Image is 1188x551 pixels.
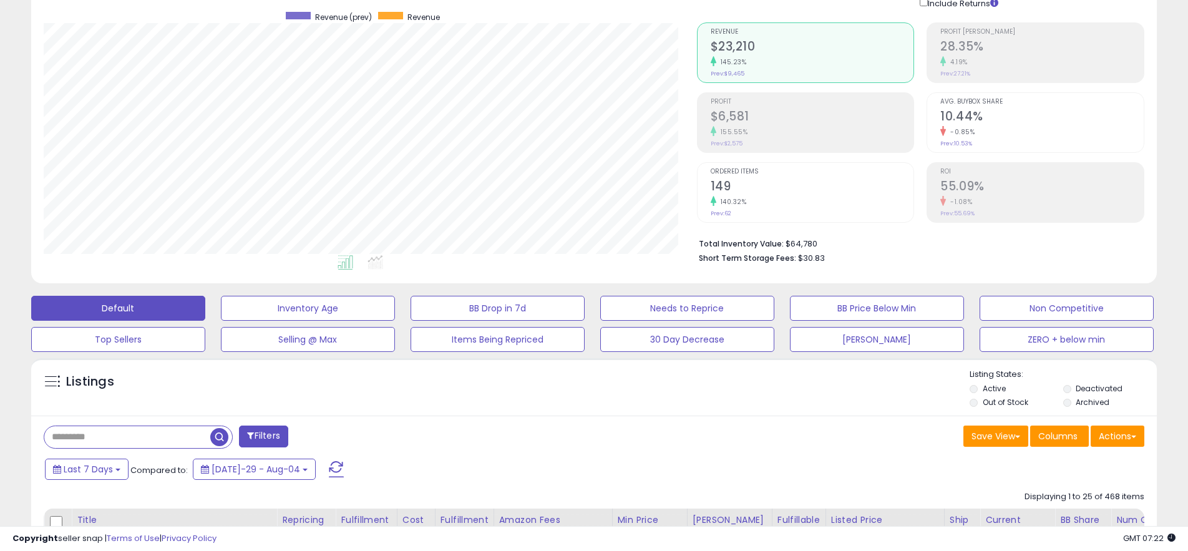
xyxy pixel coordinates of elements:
[600,296,774,321] button: Needs to Reprice
[711,39,914,56] h2: $23,210
[711,29,914,36] span: Revenue
[940,210,975,217] small: Prev: 55.69%
[162,532,217,544] a: Privacy Policy
[699,238,784,249] b: Total Inventory Value:
[790,296,964,321] button: BB Price Below Min
[618,514,682,527] div: Min Price
[716,197,747,207] small: 140.32%
[315,12,372,22] span: Revenue (prev)
[212,463,300,475] span: [DATE]-29 - Aug-04
[711,140,742,147] small: Prev: $2,575
[970,369,1157,381] p: Listing States:
[600,327,774,352] button: 30 Day Decrease
[711,179,914,196] h2: 149
[711,99,914,105] span: Profit
[1076,383,1122,394] label: Deactivated
[499,514,607,527] div: Amazon Fees
[980,296,1154,321] button: Non Competitive
[341,514,391,527] div: Fulfillment
[950,514,975,540] div: Ship Price
[1123,532,1176,544] span: 2025-08-12 07:22 GMT
[221,296,395,321] button: Inventory Age
[1091,426,1144,447] button: Actions
[45,459,129,480] button: Last 7 Days
[31,327,205,352] button: Top Sellers
[77,514,271,527] div: Title
[716,57,747,67] small: 145.23%
[12,532,58,544] strong: Copyright
[31,296,205,321] button: Default
[946,57,968,67] small: 4.19%
[107,532,160,544] a: Terms of Use
[1076,397,1109,407] label: Archived
[940,29,1144,36] span: Profit [PERSON_NAME]
[239,426,288,447] button: Filters
[983,383,1006,394] label: Active
[282,514,330,527] div: Repricing
[407,12,440,22] span: Revenue
[221,327,395,352] button: Selling @ Max
[699,235,1136,250] li: $64,780
[940,99,1144,105] span: Avg. Buybox Share
[831,514,939,527] div: Listed Price
[980,327,1154,352] button: ZERO + below min
[1116,514,1162,540] div: Num of Comp.
[946,197,972,207] small: -1.08%
[193,459,316,480] button: [DATE]-29 - Aug-04
[66,373,114,391] h5: Listings
[1060,514,1106,540] div: BB Share 24h.
[711,210,731,217] small: Prev: 62
[402,514,430,527] div: Cost
[716,127,748,137] small: 155.55%
[64,463,113,475] span: Last 7 Days
[777,514,820,540] div: Fulfillable Quantity
[963,426,1028,447] button: Save View
[130,464,188,476] span: Compared to:
[411,327,585,352] button: Items Being Repriced
[983,397,1028,407] label: Out of Stock
[1025,491,1144,503] div: Displaying 1 to 25 of 468 items
[1038,430,1078,442] span: Columns
[940,168,1144,175] span: ROI
[711,109,914,126] h2: $6,581
[946,127,975,137] small: -0.85%
[441,514,489,540] div: Fulfillment Cost
[940,140,972,147] small: Prev: 10.53%
[711,168,914,175] span: Ordered Items
[985,514,1049,540] div: Current Buybox Price
[798,252,825,264] span: $30.83
[940,179,1144,196] h2: 55.09%
[411,296,585,321] button: BB Drop in 7d
[699,253,796,263] b: Short Term Storage Fees:
[1030,426,1089,447] button: Columns
[940,109,1144,126] h2: 10.44%
[711,70,744,77] small: Prev: $9,465
[940,70,970,77] small: Prev: 27.21%
[12,533,217,545] div: seller snap | |
[940,39,1144,56] h2: 28.35%
[790,327,964,352] button: [PERSON_NAME]
[693,514,767,527] div: [PERSON_NAME]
